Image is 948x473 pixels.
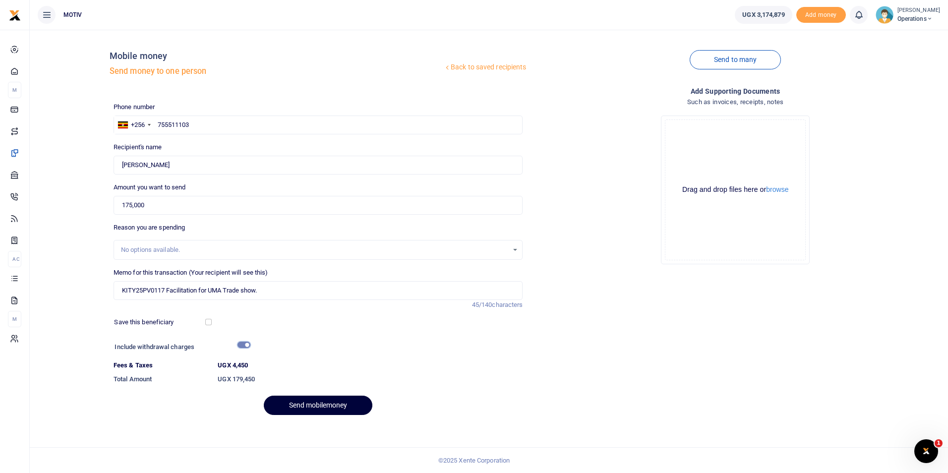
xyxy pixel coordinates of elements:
a: Back to saved recipients [443,59,527,76]
a: profile-user [PERSON_NAME] Operations [876,6,940,24]
span: 1 [935,439,943,447]
iframe: Intercom live chat [914,439,938,463]
img: logo-small [9,9,21,21]
span: Operations [897,14,940,23]
li: M [8,311,21,327]
h6: Total Amount [114,375,210,383]
label: Amount you want to send [114,182,185,192]
h4: Such as invoices, receipts, notes [531,97,940,108]
span: Add money [796,7,846,23]
li: Toup your wallet [796,7,846,23]
span: characters [492,301,523,308]
h5: Send money to one person [110,66,443,76]
span: UGX 3,174,879 [742,10,784,20]
a: UGX 3,174,879 [735,6,792,24]
label: Memo for this transaction (Your recipient will see this) [114,268,268,278]
li: M [8,82,21,98]
button: Send mobilemoney [264,396,372,415]
input: UGX [114,196,523,215]
a: logo-small logo-large logo-large [9,11,21,18]
span: 45/140 [472,301,492,308]
dt: Fees & Taxes [110,360,214,370]
img: profile-user [876,6,893,24]
label: Phone number [114,102,155,112]
h6: Include withdrawal charges [115,343,245,351]
label: Save this beneficiary [114,317,174,327]
label: Reason you are spending [114,223,185,233]
li: Wallet ballance [731,6,796,24]
input: Enter extra information [114,281,523,300]
span: MOTIV [59,10,86,19]
h6: UGX 179,450 [218,375,523,383]
label: UGX 4,450 [218,360,248,370]
input: Loading name... [114,156,523,175]
input: Enter phone number [114,116,523,134]
button: browse [766,186,788,193]
li: Ac [8,251,21,267]
label: Recipient's name [114,142,162,152]
div: +256 [131,120,145,130]
a: Add money [796,10,846,18]
a: Send to many [690,50,781,69]
small: [PERSON_NAME] [897,6,940,15]
h4: Mobile money [110,51,443,61]
div: Drag and drop files here or [665,185,805,194]
h4: Add supporting Documents [531,86,940,97]
div: No options available. [121,245,509,255]
div: File Uploader [661,116,810,264]
div: Uganda: +256 [114,116,154,134]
